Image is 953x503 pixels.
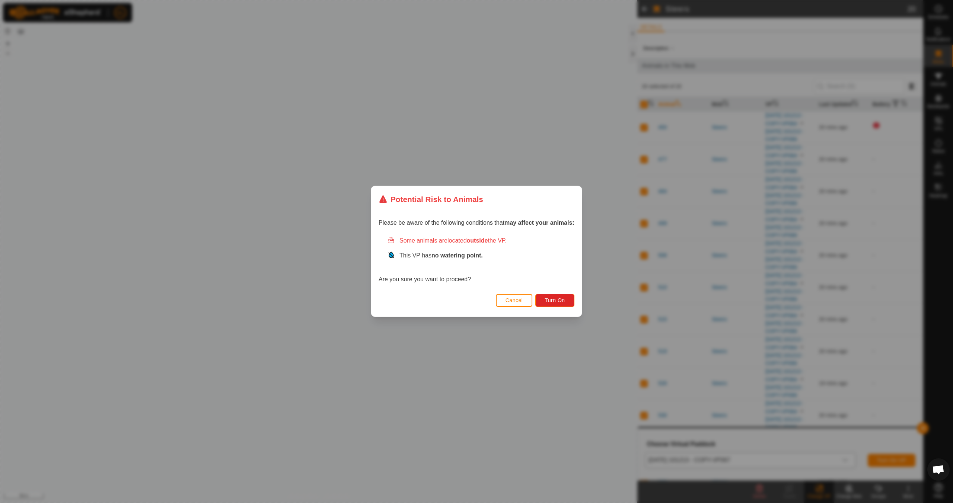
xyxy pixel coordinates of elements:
span: located the VP. [447,238,507,244]
div: Some animals are [388,237,574,246]
strong: outside [467,238,488,244]
button: Cancel [496,294,533,307]
strong: no watering point. [431,253,483,259]
span: Please be aware of the following conditions that [379,220,574,226]
div: Potential Risk to Animals [379,193,483,205]
span: Turn On [545,298,565,304]
div: Are you sure you want to proceed? [379,237,574,284]
button: Turn On [536,294,574,307]
span: Cancel [506,298,523,304]
span: This VP has [399,253,483,259]
div: Open chat [927,458,950,481]
strong: may affect your animals: [504,220,574,226]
